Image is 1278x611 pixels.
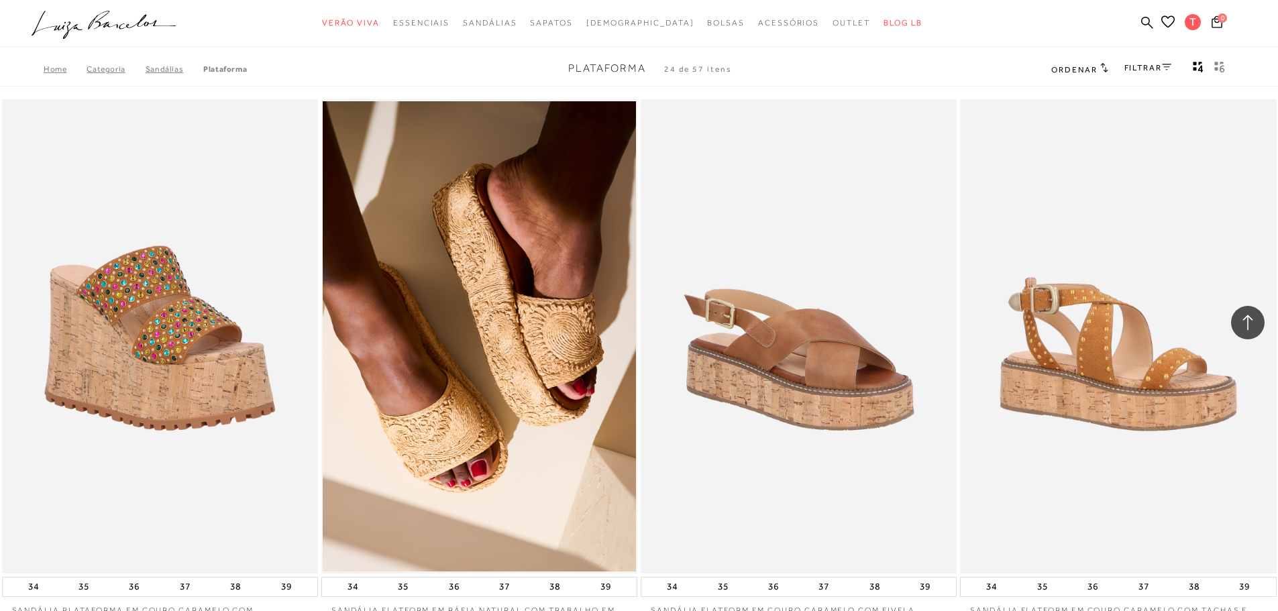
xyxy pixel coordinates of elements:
[1134,577,1153,596] button: 37
[814,577,833,596] button: 37
[176,577,195,596] button: 37
[545,577,564,596] button: 38
[568,62,646,74] span: Plataforma
[664,64,732,74] span: 24 de 57 itens
[3,101,317,571] a: SANDÁLIA PLATAFORMA EM COURO CARAMELO COM PEDRARIAS COLORIDAS SANDÁLIA PLATAFORMA EM COURO CARAME...
[1185,577,1204,596] button: 38
[833,18,870,27] span: Outlet
[586,18,694,27] span: [DEMOGRAPHIC_DATA]
[125,577,144,596] button: 36
[530,18,572,27] span: Sapatos
[982,577,1001,596] button: 34
[343,577,362,596] button: 34
[1051,65,1097,74] span: Ordenar
[393,18,449,27] span: Essenciais
[495,577,514,596] button: 37
[764,577,783,596] button: 36
[1208,15,1226,33] button: 0
[146,64,203,74] a: SANDÁLIAS
[1083,577,1102,596] button: 36
[833,11,870,36] a: noSubCategoriesText
[1210,60,1229,78] button: gridText6Desc
[74,577,93,596] button: 35
[463,18,517,27] span: Sandálias
[916,577,935,596] button: 39
[445,577,464,596] button: 36
[707,11,745,36] a: noSubCategoriesText
[226,577,245,596] button: 38
[714,577,733,596] button: 35
[24,577,43,596] button: 34
[758,11,819,36] a: noSubCategoriesText
[1179,13,1208,34] button: T
[596,577,615,596] button: 39
[393,11,449,36] a: noSubCategoriesText
[1235,577,1254,596] button: 39
[586,11,694,36] a: noSubCategoriesText
[865,577,884,596] button: 38
[1185,14,1201,30] span: T
[323,101,636,571] a: SANDÁLIA FLATFORM EM RÁFIA NATURAL COM TRABALHO EM TEXTURA SANDÁLIA FLATFORM EM RÁFIA NATURAL COM...
[530,11,572,36] a: noSubCategoriesText
[884,18,922,27] span: BLOG LB
[87,64,145,74] a: Categoria
[1124,63,1171,72] a: FILTRAR
[323,101,636,571] img: SANDÁLIA FLATFORM EM RÁFIA NATURAL COM TRABALHO EM TEXTURA
[44,64,87,74] a: Home
[1189,60,1208,78] button: Mostrar 4 produtos por linha
[961,101,1275,571] img: SANDÁLIA FLATFORM EM COURO CARAMELO COM TACHAS E SALTO DE CORTIÇA
[758,18,819,27] span: Acessórios
[961,101,1275,571] a: SANDÁLIA FLATFORM EM COURO CARAMELO COM TACHAS E SALTO DE CORTIÇA SANDÁLIA FLATFORM EM COURO CARA...
[394,577,413,596] button: 35
[277,577,296,596] button: 39
[884,11,922,36] a: BLOG LB
[203,64,247,74] a: Plataforma
[3,101,317,571] img: SANDÁLIA PLATAFORMA EM COURO CARAMELO COM PEDRARIAS COLORIDAS
[1218,13,1227,23] span: 0
[642,101,955,571] a: SANDÁLIA FLATFORM EM COURO CARAMELO COM FIVELA SANDÁLIA FLATFORM EM COURO CARAMELO COM FIVELA
[642,101,955,571] img: SANDÁLIA FLATFORM EM COURO CARAMELO COM FIVELA
[707,18,745,27] span: Bolsas
[663,577,682,596] button: 34
[463,11,517,36] a: noSubCategoriesText
[322,11,380,36] a: noSubCategoriesText
[322,18,380,27] span: Verão Viva
[1033,577,1052,596] button: 35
